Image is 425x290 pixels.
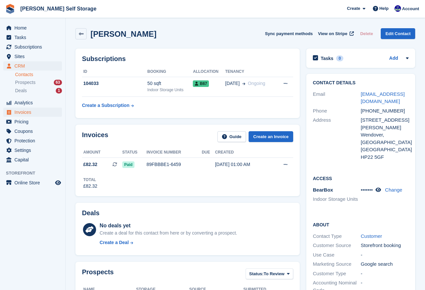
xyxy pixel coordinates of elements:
[82,80,147,87] div: 104033
[193,80,209,87] span: B67
[6,170,65,176] span: Storefront
[147,80,193,87] div: 50 sqft
[14,117,54,126] span: Pricing
[246,268,293,279] button: Status: To Review
[82,147,122,158] th: Amount
[347,5,360,12] span: Create
[313,242,361,249] div: Customer Source
[217,131,246,142] a: Guide
[3,108,62,117] a: menu
[147,67,193,77] th: Booking
[225,67,276,77] th: Tenancy
[83,177,97,183] div: Total
[361,154,409,161] div: HP22 5GF
[336,55,344,61] div: 0
[82,67,147,77] th: ID
[315,28,355,39] a: View on Stripe
[15,79,62,86] a: Prospects 63
[313,175,409,181] h2: Access
[122,161,134,168] span: Paid
[361,187,373,193] span: •••••••
[3,61,62,71] a: menu
[14,61,54,71] span: CRM
[313,270,361,278] div: Customer Type
[361,242,409,249] div: Storefront booking
[15,88,27,94] span: Deals
[54,80,62,85] div: 63
[249,271,264,277] span: Status:
[313,80,409,86] h2: Contact Details
[265,28,313,39] button: Sync payment methods
[14,178,54,187] span: Online Store
[202,147,215,158] th: Due
[321,55,334,61] h2: Tasks
[313,107,361,115] div: Phone
[14,23,54,32] span: Home
[3,52,62,61] a: menu
[14,42,54,52] span: Subscriptions
[54,179,62,187] a: Preview store
[3,136,62,145] a: menu
[313,233,361,240] div: Contact Type
[381,28,415,39] a: Edit Contact
[14,33,54,42] span: Tasks
[3,178,62,187] a: menu
[395,5,401,12] img: Justin Farthing
[313,260,361,268] div: Marketing Source
[82,209,99,217] h2: Deals
[361,233,382,239] a: Customer
[56,88,62,93] div: 1
[91,30,156,38] h2: [PERSON_NAME]
[3,127,62,136] a: menu
[313,196,361,203] li: Indoor Storage Units
[215,161,271,168] div: [DATE] 01:00 AM
[361,116,409,131] div: [STREET_ADDRESS][PERSON_NAME]
[147,161,202,168] div: 89FBBBE1-6459
[402,6,419,12] span: Account
[361,251,409,259] div: -
[100,230,237,237] div: Create a deal for this contact from here or by converting a prospect.
[313,251,361,259] div: Use Case
[3,155,62,164] a: menu
[379,5,389,12] span: Help
[3,33,62,42] a: menu
[3,146,62,155] a: menu
[14,127,54,136] span: Coupons
[264,271,284,277] span: To Review
[83,183,97,190] div: £82.32
[14,155,54,164] span: Capital
[147,147,202,158] th: Invoice number
[122,147,147,158] th: Status
[215,147,271,158] th: Created
[361,107,409,115] div: [PHONE_NUMBER]
[14,98,54,107] span: Analytics
[82,99,134,112] a: Create a Subscription
[14,108,54,117] span: Invoices
[385,187,402,193] a: Change
[225,80,240,87] span: [DATE]
[3,23,62,32] a: menu
[14,52,54,61] span: Sites
[249,131,293,142] a: Create an Invoice
[389,55,398,62] a: Add
[361,260,409,268] div: Google search
[18,3,99,14] a: [PERSON_NAME] Self Storage
[15,72,62,78] a: Contacts
[82,131,108,142] h2: Invoices
[83,161,97,168] span: £82.32
[15,87,62,94] a: Deals 1
[3,42,62,52] a: menu
[357,28,375,39] button: Delete
[313,91,361,105] div: Email
[3,117,62,126] a: menu
[3,98,62,107] a: menu
[82,55,293,63] h2: Subscriptions
[361,91,405,104] a: [EMAIL_ADDRESS][DOMAIN_NAME]
[82,268,114,280] h2: Prospects
[361,131,409,146] div: Wendover, [GEOGRAPHIC_DATA]
[100,239,237,246] a: Create a Deal
[313,221,409,228] h2: About
[14,146,54,155] span: Settings
[248,81,265,86] span: Ongoing
[193,67,225,77] th: Allocation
